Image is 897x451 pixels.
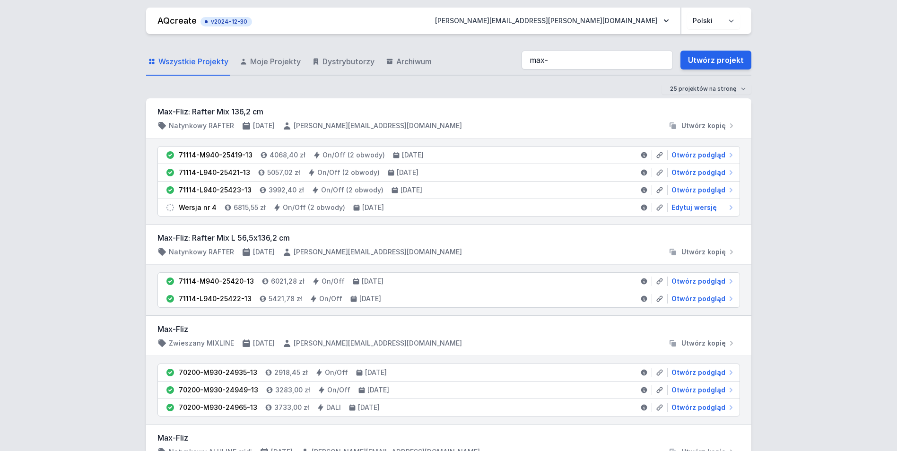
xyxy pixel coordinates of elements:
span: Wszystkie Projekty [158,56,228,67]
h4: 3992,40 zł [269,185,304,195]
span: Otwórz podgląd [671,168,725,177]
a: Otwórz podgląd [668,185,736,195]
span: Otwórz podgląd [671,277,725,286]
a: AQcreate [157,16,197,26]
h4: On/Off (2 obwody) [317,168,380,177]
h4: On/Off [325,368,348,377]
span: Otwórz podgląd [671,385,725,395]
a: Utwórz projekt [680,51,751,69]
div: 70200-M930-24935-13 [179,368,257,377]
h4: Natynkowy RAFTER [169,121,234,130]
h4: [DATE] [362,277,383,286]
h4: 5057,02 zł [267,168,300,177]
div: 70200-M930-24965-13 [179,403,257,412]
a: Archiwum [384,48,434,76]
button: Utwórz kopię [664,121,740,130]
span: Utwórz kopię [681,247,726,257]
span: Archiwum [396,56,432,67]
div: 71114-L940-25421-13 [179,168,250,177]
span: Dystrybutorzy [322,56,374,67]
h4: 5421,78 zł [269,294,302,304]
h4: [DATE] [402,150,424,160]
button: [PERSON_NAME][EMAIL_ADDRESS][PERSON_NAME][DOMAIN_NAME] [427,12,677,29]
h4: DALI [326,403,341,412]
span: Otwórz podgląd [671,150,725,160]
h4: On/Off (2 obwody) [283,203,345,212]
span: Utwórz kopię [681,121,726,130]
h3: Max-Fliz [157,323,740,335]
button: Utwórz kopię [664,338,740,348]
div: Wersja nr 4 [179,203,217,212]
span: Moje Projekty [250,56,301,67]
h4: [DATE] [253,338,275,348]
h4: [DATE] [367,385,389,395]
h4: On/Off [319,294,342,304]
h4: On/Off (2 obwody) [322,150,385,160]
h4: On/Off [322,277,345,286]
img: draft.svg [165,203,175,212]
div: 71114-L940-25422-13 [179,294,252,304]
h4: [DATE] [362,203,384,212]
h4: [DATE] [397,168,418,177]
h4: [DATE] [359,294,381,304]
h4: 3733,00 zł [274,403,309,412]
span: Otwórz podgląd [671,294,725,304]
h3: Max-Fliz: Rafter Mix 136,2 cm [157,106,740,117]
h4: [PERSON_NAME][EMAIL_ADDRESS][DOMAIN_NAME] [294,121,462,130]
a: Otwórz podgląd [668,168,736,177]
a: Otwórz podgląd [668,277,736,286]
div: 71114-L940-25423-13 [179,185,252,195]
h4: 6021,28 zł [271,277,305,286]
a: Otwórz podgląd [668,150,736,160]
span: Otwórz podgląd [671,403,725,412]
h3: Max-Fliz: Rafter Mix L 56,5x136,2 cm [157,232,740,243]
input: Szukaj wśród projektów i wersji... [522,51,673,69]
h4: [DATE] [253,247,275,257]
div: 71114-M940-25419-13 [179,150,253,160]
h4: [DATE] [253,121,275,130]
button: v2024-12-30 [200,15,252,26]
a: Moje Projekty [238,48,303,76]
h4: Natynkowy RAFTER [169,247,234,257]
span: v2024-12-30 [205,18,247,26]
h4: On/Off (2 obwody) [321,185,383,195]
select: Wybierz język [687,12,740,29]
h4: [DATE] [358,403,380,412]
h4: 6815,55 zł [234,203,266,212]
h4: On/Off [327,385,350,395]
span: Otwórz podgląd [671,185,725,195]
h4: 2918,45 zł [274,368,308,377]
a: Otwórz podgląd [668,385,736,395]
div: 70200-M930-24949-13 [179,385,258,395]
button: Utwórz kopię [664,247,740,257]
span: Edytuj wersję [671,203,717,212]
h4: Zwieszany MIXLINE [169,338,234,348]
h3: Max-Fliz [157,432,740,443]
h4: [PERSON_NAME][EMAIL_ADDRESS][DOMAIN_NAME] [294,338,462,348]
span: Utwórz kopię [681,338,726,348]
span: Otwórz podgląd [671,368,725,377]
a: Wszystkie Projekty [146,48,230,76]
h4: [DATE] [401,185,422,195]
h4: [PERSON_NAME][EMAIL_ADDRESS][DOMAIN_NAME] [294,247,462,257]
h4: [DATE] [365,368,387,377]
a: Dystrybutorzy [310,48,376,76]
h4: 3283,00 zł [275,385,310,395]
a: Otwórz podgląd [668,368,736,377]
h4: 4068,40 zł [270,150,305,160]
div: 71114-M940-25420-13 [179,277,254,286]
a: Otwórz podgląd [668,403,736,412]
a: Otwórz podgląd [668,294,736,304]
a: Edytuj wersję [668,203,736,212]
